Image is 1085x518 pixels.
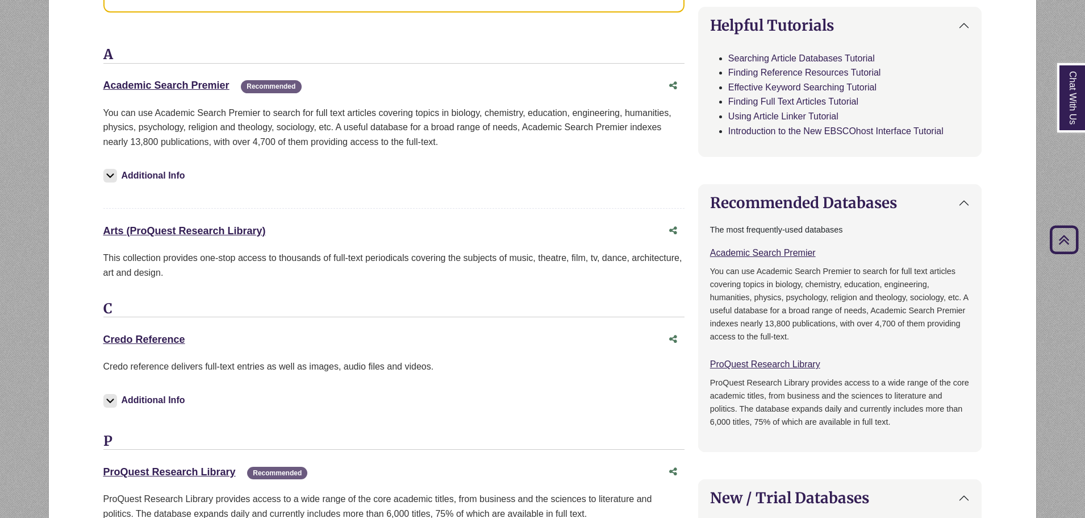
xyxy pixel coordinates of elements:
[662,461,685,483] button: Share this database
[662,329,685,350] button: Share this database
[728,126,944,136] a: Introduction to the New EBSCOhost Interface Tutorial
[103,392,189,408] button: Additional Info
[710,265,970,343] p: You can use Academic Search Premier to search for full text articles covering topics in biology, ...
[699,480,982,516] button: New / Trial Databases
[103,301,685,318] h3: C
[103,466,236,478] a: ProQuest Research Library
[662,75,685,97] button: Share this database
[728,97,858,106] a: Finding Full Text Articles Tutorial
[103,168,189,184] button: Additional Info
[103,225,266,237] a: Arts (ProQuest Research Library)
[699,185,982,221] button: Recommended Databases
[103,251,685,280] p: This collection provides one-stop access to thousands of full-text periodicals covering the subje...
[247,467,307,480] span: Recommended
[103,359,685,374] p: Credo reference delivers full-text entries as well as images, audio files and videos.
[103,334,185,345] a: Credo Reference
[710,359,820,369] a: ProQuest Research Library
[710,248,816,258] a: Academic Search Premier
[699,7,982,43] button: Helpful Tutorials
[728,53,875,63] a: Searching Article Databases Tutorial
[728,68,881,77] a: Finding Reference Resources Tutorial
[103,80,229,91] a: Academic Search Premier
[662,220,685,242] button: Share this database
[103,106,685,150] p: You can use Academic Search Premier to search for full text articles covering topics in biology, ...
[241,80,301,93] span: Recommended
[103,47,685,64] h3: A
[728,111,838,121] a: Using Article Linker Tutorial
[103,433,685,450] h3: P
[710,223,970,237] p: The most frequently-used databases
[1046,232,1082,247] a: Back to Top
[728,82,877,92] a: Effective Keyword Searching Tutorial
[710,376,970,429] p: ProQuest Research Library provides access to a wide range of the core academic titles, from busin...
